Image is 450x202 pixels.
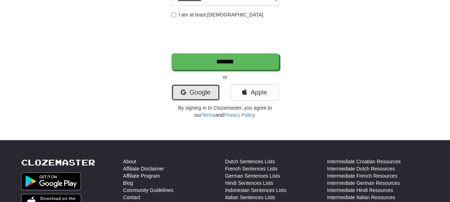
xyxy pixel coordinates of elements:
[123,179,133,187] a: Blog
[223,112,254,118] a: Privacy Policy
[225,194,275,201] a: Italian Sentences Lists
[327,172,397,179] a: Intermediate French Resources
[327,158,401,165] a: Intermediate Croatian Resources
[171,11,263,18] label: I am at least [DEMOGRAPHIC_DATA]
[225,187,286,194] a: Indonesian Sentences Lists
[327,179,400,187] a: Intermediate German Resources
[225,179,274,187] a: Hindi Sentences Lists
[231,84,279,101] a: Apple
[123,187,174,194] a: Community Guidelines
[123,172,160,179] a: Affiliate Program
[171,104,279,119] p: By signing in to Clozemaster, you agree to our and .
[123,194,140,201] a: Contact
[123,165,164,172] a: Affiliate Disclaimer
[202,112,215,118] a: Terms
[171,73,279,81] p: or
[171,13,176,17] input: I am at least [DEMOGRAPHIC_DATA]
[327,194,395,201] a: Intermediate Italian Resources
[171,84,220,101] a: Google
[21,158,95,167] a: Clozemaster
[171,22,280,50] iframe: reCAPTCHA
[225,158,275,165] a: Dutch Sentences Lists
[327,187,393,194] a: Intermediate Hindi Resources
[225,165,277,172] a: French Sentences Lists
[225,172,280,179] a: German Sentences Lists
[123,158,136,165] a: About
[327,165,395,172] a: Intermediate Dutch Resources
[21,172,81,190] img: Get it on Google Play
